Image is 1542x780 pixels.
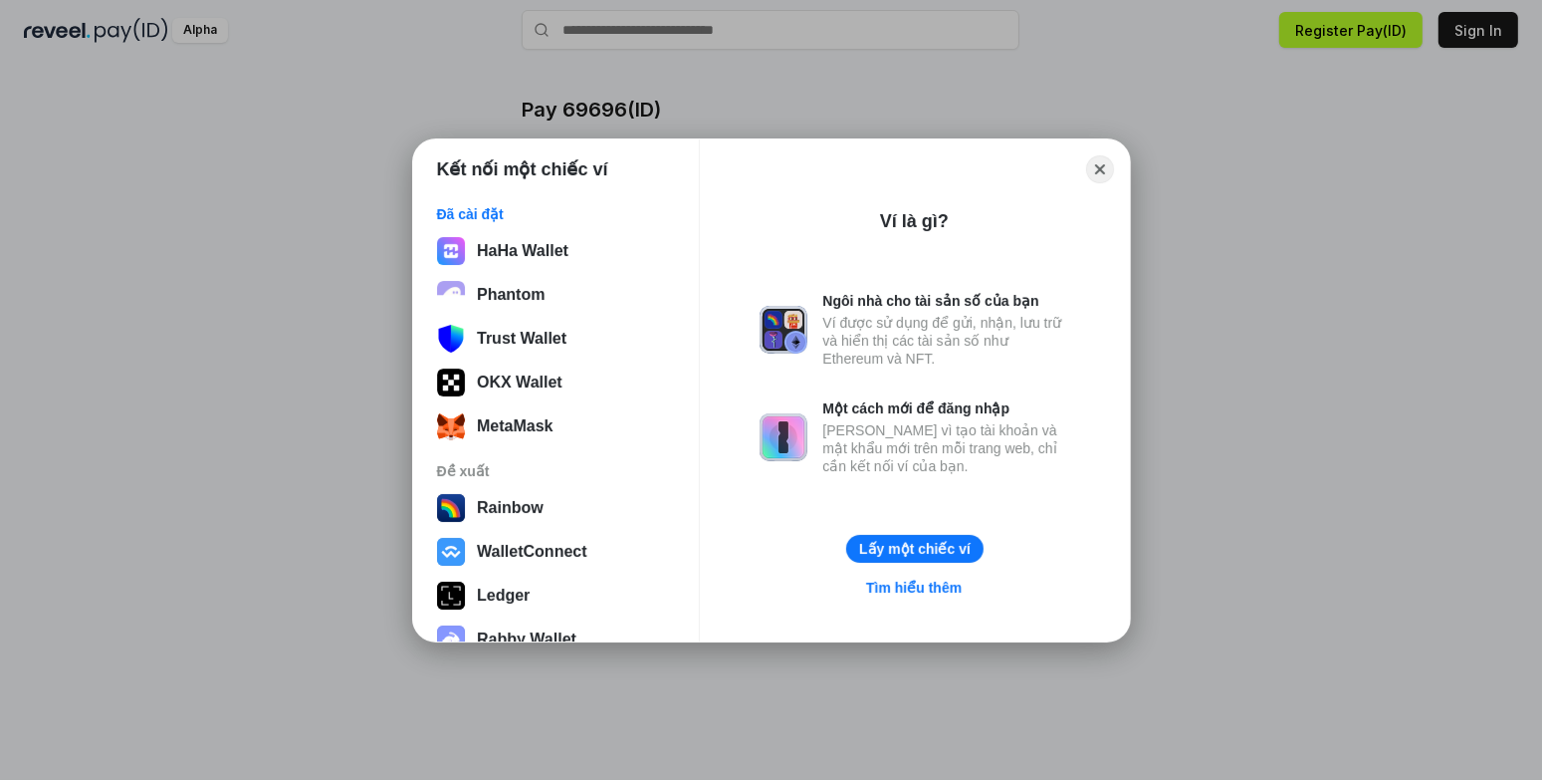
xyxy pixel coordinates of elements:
div: HaHa Wallet [477,242,568,260]
div: OKX Wallet [477,374,562,391]
button: Trust Wallet [431,319,681,359]
div: Trust Wallet [477,330,566,348]
img: svg+xml,%3Csvg%20xmlns%3D%22http%3A%2F%2Fwww.w3.org%2F2000%2Fsvg%22%20width%3D%2228%22%20height%3... [437,582,465,610]
img: svg+xml;base64,PHN2ZyB3aWR0aD0iNTgiIGhlaWdodD0iNjUiIHZpZXdCb3g9IjAgMCA1OCA2NSIgZmlsbD0ibm9uZSIgeG... [437,325,465,353]
div: WalletConnect [477,543,587,561]
button: Rabby Wallet [431,620,681,659]
div: Ledger [477,587,530,605]
div: Rainbow [477,499,544,517]
img: czlE1qaAbsgAAACV0RVh0ZGF0ZTpjcmVhdGUAMjAyNC0wNS0wN1QwMzo0NTo1MSswMDowMJbjUeUAAAAldEVYdGRhdGU6bW9k... [437,237,465,265]
div: Một cách mới để đăng nhập [823,399,1070,417]
img: svg+xml,%3Csvg%20xmlns%3D%22http%3A%2F%2Fwww.w3.org%2F2000%2Fsvg%22%20fill%3D%22none%22%20viewBox... [760,413,807,461]
button: Phantom [431,275,681,315]
img: svg+xml,%3Csvg%20xmlns%3D%22http%3A%2F%2Fwww.w3.org%2F2000%2Fsvg%22%20fill%3D%22none%22%20viewBox... [437,626,465,653]
div: Đã cài đặt [437,205,675,223]
a: Tìm hiểu thêm [854,575,974,601]
div: [PERSON_NAME] vì tạo tài khoản và mật khẩu mới trên mỗi trang web, chỉ cần kết nối ví của bạn. [823,421,1070,475]
button: HaHa Wallet [431,231,681,271]
img: svg+xml;base64,PHN2ZyB3aWR0aD0iMzUiIGhlaWdodD0iMzQiIHZpZXdCb3g9IjAgMCAzNSAzNCIgZmlsbD0ibm9uZSIgeG... [437,412,465,440]
button: Rainbow [431,488,681,528]
img: 5VZ71FV6L7PA3gg3tXrdQ+DgLhC+75Wq3no69P3MC0NFQpx2lL04Ql9gHK1bRDjsSBIvScBnDTk1WrlGIZBorIDEYJj+rhdgn... [437,369,465,396]
div: MetaMask [477,417,552,435]
div: Lấy một chiếc ví [859,540,971,558]
img: epq2vO3P5aLWl15yRS7Q49p1fHTx2Sgh99jU3kfXv7cnPATIVQHAx5oQs66JWv3SWEjHOsb3kKgmE5WNBxBId7C8gm8wEgOvz... [437,281,465,309]
div: Đề xuất [437,462,675,480]
img: svg+xml,%3Csvg%20width%3D%22120%22%20height%3D%22120%22%20viewBox%3D%220%200%20120%20120%22%20fil... [437,494,465,522]
img: svg+xml,%3Csvg%20width%3D%2228%22%20height%3D%2228%22%20viewBox%3D%220%200%2028%2028%22%20fill%3D... [437,538,465,566]
h1: Kết nối một chiếc ví [437,157,608,181]
div: Ví là gì? [880,209,949,233]
div: Rabby Wallet [477,631,576,649]
div: Ngôi nhà cho tài sản số của bạn [823,292,1070,310]
div: Ví được sử dụng để gửi, nhận, lưu trữ và hiển thị các tài sản số như Ethereum và NFT. [823,314,1070,368]
button: WalletConnect [431,532,681,572]
div: Phantom [477,286,545,304]
img: svg+xml,%3Csvg%20xmlns%3D%22http%3A%2F%2Fwww.w3.org%2F2000%2Fsvg%22%20fill%3D%22none%22%20viewBox... [760,306,807,354]
button: MetaMask [431,406,681,446]
button: OKX Wallet [431,363,681,402]
button: Lấy một chiếc ví [846,535,984,563]
button: Ledger [431,576,681,616]
div: Tìm hiểu thêm [866,579,962,597]
button: Close [1086,155,1114,183]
